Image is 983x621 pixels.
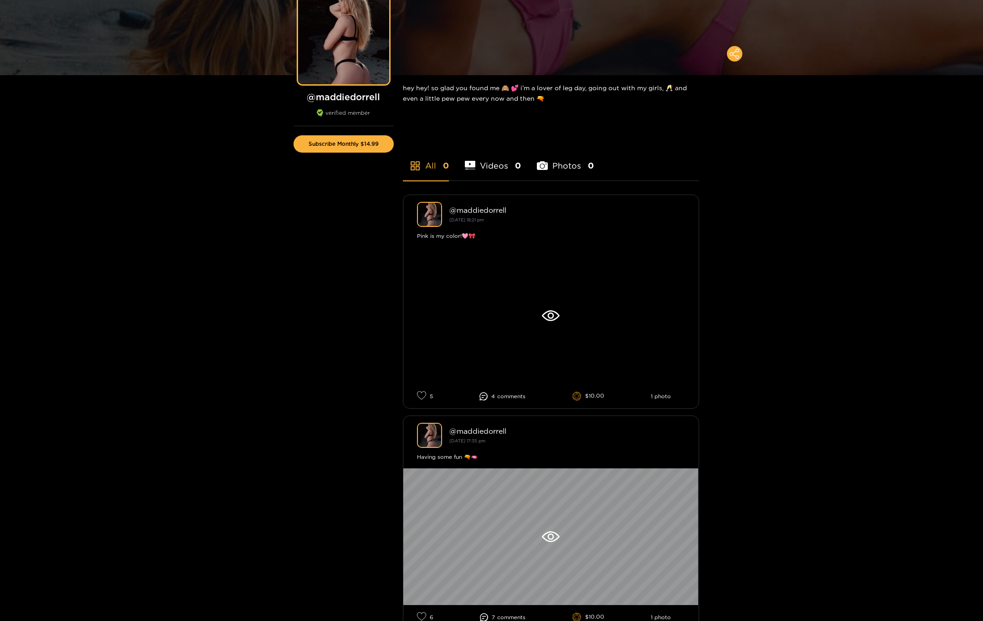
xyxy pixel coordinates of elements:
[572,392,604,401] li: $10.00
[293,135,394,153] button: Subscribe Monthly $14.99
[417,423,442,448] img: maddiedorrell
[497,393,525,400] span: comment s
[403,75,699,111] div: hey hey! so glad you found me 🙈 💕 i’m a lover of leg day, going out with my girls, 🥂 and even a l...
[417,452,685,462] div: Having some fun 🔫🫦
[537,139,594,180] li: Photos
[403,139,449,180] li: All
[449,438,485,443] small: [DATE] 17:35 pm
[417,202,442,227] img: maddiedorrell
[443,160,449,171] span: 0
[449,427,685,435] div: @ maddiedorrell
[465,139,521,180] li: Videos
[651,614,671,621] li: 1 photo
[651,393,671,400] li: 1 photo
[449,206,685,214] div: @ maddiedorrell
[293,91,394,103] h1: @ maddiedorrell
[515,160,521,171] span: 0
[417,231,685,241] div: Pink is my color!🩷🎀
[293,109,394,126] div: verified member
[588,160,594,171] span: 0
[410,160,421,171] span: appstore
[479,392,525,400] li: 4
[449,217,484,222] small: [DATE] 18:21 pm
[417,391,433,401] li: 5
[497,614,525,621] span: comment s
